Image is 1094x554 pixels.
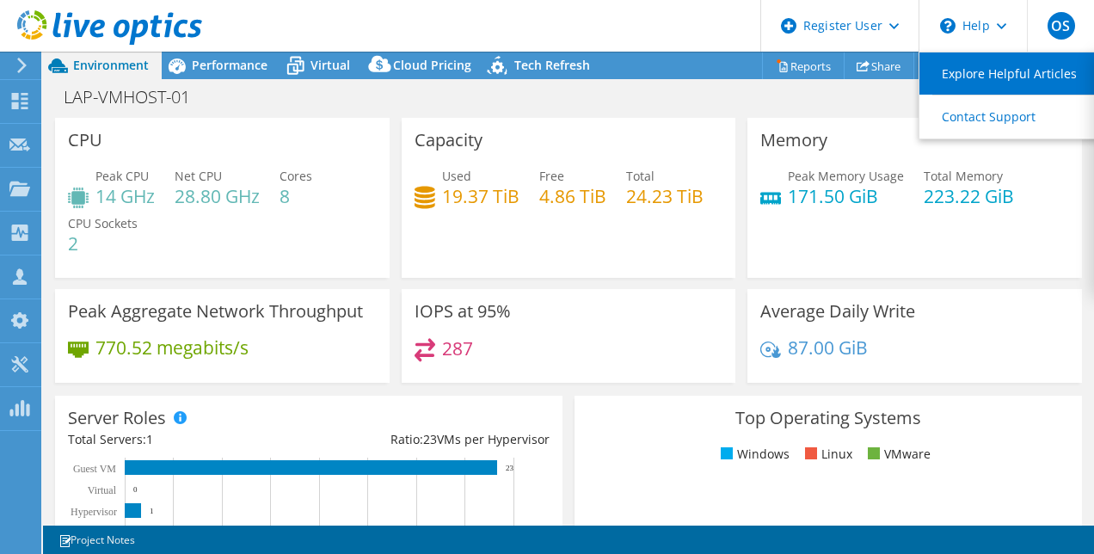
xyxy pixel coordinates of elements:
[175,187,260,206] h4: 28.80 GHz
[71,506,117,518] text: Hypervisor
[626,187,704,206] h4: 24.23 TiB
[68,215,138,231] span: CPU Sockets
[539,168,564,184] span: Free
[95,187,155,206] h4: 14 GHz
[506,464,514,472] text: 23
[760,131,827,150] h3: Memory
[801,445,852,464] li: Linux
[864,445,931,464] li: VMware
[95,168,149,184] span: Peak CPU
[310,57,350,73] span: Virtual
[68,409,166,428] h3: Server Roles
[95,338,249,357] h4: 770.52 megabits/s
[940,18,956,34] svg: \n
[788,168,904,184] span: Peak Memory Usage
[133,485,138,494] text: 0
[73,463,116,475] text: Guest VM
[192,57,267,73] span: Performance
[73,57,149,73] span: Environment
[442,187,519,206] h4: 19.37 TiB
[788,338,868,357] h4: 87.00 GiB
[442,339,473,358] h4: 287
[716,445,790,464] li: Windows
[514,57,590,73] span: Tech Refresh
[913,52,993,79] a: Export
[587,409,1069,428] h3: Top Operating Systems
[788,187,904,206] h4: 171.50 GiB
[280,187,312,206] h4: 8
[924,187,1014,206] h4: 223.22 GiB
[415,302,511,321] h3: IOPS at 95%
[760,302,915,321] h3: Average Daily Write
[68,430,309,449] div: Total Servers:
[393,57,471,73] span: Cloud Pricing
[762,52,845,79] a: Reports
[56,88,217,107] h1: LAP-VMHOST-01
[280,168,312,184] span: Cores
[68,302,363,321] h3: Peak Aggregate Network Throughput
[844,52,914,79] a: Share
[415,131,482,150] h3: Capacity
[442,168,471,184] span: Used
[309,430,550,449] div: Ratio: VMs per Hypervisor
[1048,12,1075,40] span: OS
[146,431,153,447] span: 1
[175,168,222,184] span: Net CPU
[626,168,655,184] span: Total
[68,234,138,253] h4: 2
[150,507,154,515] text: 1
[423,431,437,447] span: 23
[68,131,102,150] h3: CPU
[924,168,1003,184] span: Total Memory
[46,529,147,551] a: Project Notes
[88,484,117,496] text: Virtual
[539,187,606,206] h4: 4.86 TiB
